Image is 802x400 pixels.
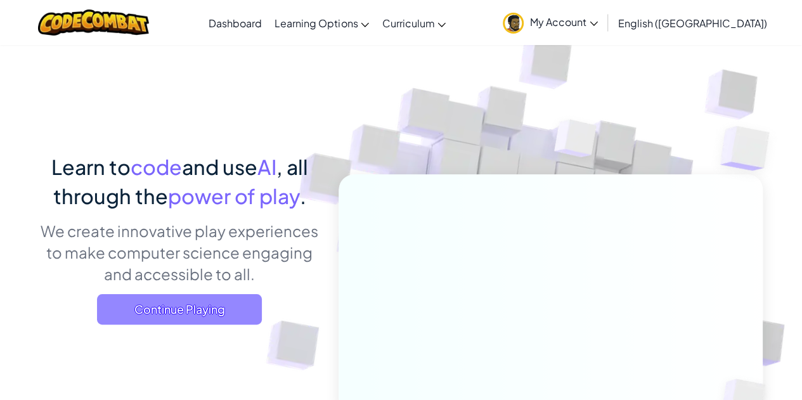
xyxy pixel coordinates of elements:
[300,183,306,209] span: .
[530,94,621,189] img: Overlap cubes
[257,154,276,179] span: AI
[168,183,300,209] span: power of play
[612,6,773,40] a: English ([GEOGRAPHIC_DATA])
[268,6,375,40] a: Learning Options
[382,16,434,30] span: Curriculum
[51,154,131,179] span: Learn to
[496,3,604,42] a: My Account
[275,16,358,30] span: Learning Options
[40,220,320,285] p: We create innovative play experiences to make computer science engaging and accessible to all.
[530,15,598,29] span: My Account
[375,6,452,40] a: Curriculum
[618,16,767,30] span: English ([GEOGRAPHIC_DATA])
[131,154,182,179] span: code
[202,6,268,40] a: Dashboard
[503,13,524,34] img: avatar
[97,294,262,325] a: Continue Playing
[182,154,257,179] span: and use
[38,10,149,35] img: CodeCombat logo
